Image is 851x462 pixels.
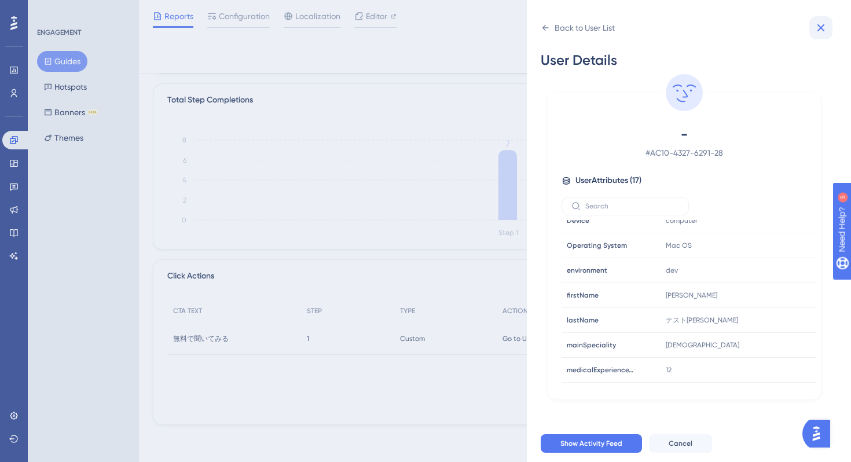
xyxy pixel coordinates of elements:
[669,439,692,448] span: Cancel
[555,21,615,35] div: Back to User List
[567,340,616,350] span: mainSpeciality
[541,434,642,453] button: Show Activity Feed
[567,291,599,300] span: firstName
[575,174,641,188] span: User Attributes ( 17 )
[649,434,712,453] button: Cancel
[567,316,599,325] span: lastName
[567,241,627,250] span: Operating System
[802,416,837,451] iframe: UserGuiding AI Assistant Launcher
[666,216,698,225] span: computer
[585,202,679,210] input: Search
[80,6,84,15] div: 5
[666,241,692,250] span: Mac OS
[666,365,672,375] span: 12
[666,291,717,300] span: [PERSON_NAME]
[666,340,739,350] span: [DEMOGRAPHIC_DATA]
[541,51,828,69] div: User Details
[582,146,786,160] span: # AC10-4327-6291-28
[666,266,678,275] span: dev
[582,125,786,144] span: -
[567,216,589,225] span: Device
[560,439,622,448] span: Show Activity Feed
[567,266,607,275] span: environment
[666,316,738,325] span: テスト[PERSON_NAME]
[27,3,72,17] span: Need Help?
[567,365,636,375] span: medicalExperienceYear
